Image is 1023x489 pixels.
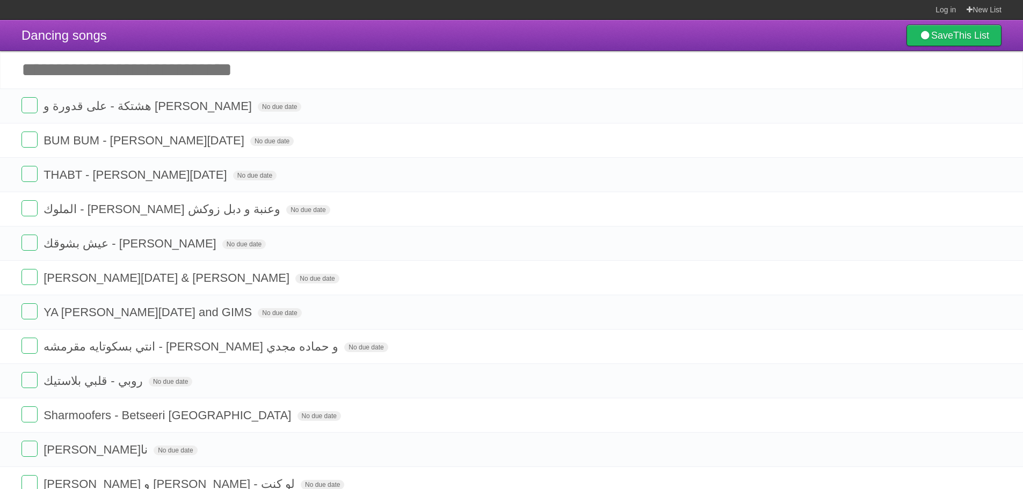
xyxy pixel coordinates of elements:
[21,235,38,251] label: Done
[953,30,989,41] b: This List
[21,372,38,388] label: Done
[21,338,38,354] label: Done
[43,99,255,113] span: هشتكة - على قدورة و [PERSON_NAME]
[43,305,255,319] span: YA [PERSON_NAME][DATE] and GIMS
[222,239,266,249] span: No due date
[43,168,229,181] span: THABT - [PERSON_NAME][DATE]
[286,205,330,215] span: No due date
[21,303,38,319] label: Done
[298,411,341,421] span: No due date
[21,28,107,42] span: Dancing songs
[21,132,38,148] label: Done
[21,200,38,216] label: Done
[258,308,301,318] span: No due date
[344,342,388,352] span: No due date
[43,202,283,216] span: الملوك - [PERSON_NAME] وعنبة و دبل زوكش
[43,340,341,353] span: انتي بسكوتايه مقرمشه - [PERSON_NAME] و حماده مجدي
[258,102,301,112] span: No due date
[906,25,1002,46] a: SaveThis List
[250,136,294,146] span: No due date
[295,274,339,283] span: No due date
[43,237,219,250] span: عيش بشوقك - [PERSON_NAME]
[154,446,197,455] span: No due date
[21,406,38,422] label: Done
[149,377,192,386] span: No due date
[43,408,294,422] span: Sharmoofers - Betseeri [GEOGRAPHIC_DATA]
[21,269,38,285] label: Done
[43,443,150,456] span: [PERSON_NAME]نا
[21,166,38,182] label: Done
[21,441,38,457] label: Done
[43,374,146,388] span: روبي - قلبي بلاستيك
[43,134,247,147] span: BUM BUM - [PERSON_NAME][DATE]
[43,271,292,284] span: [PERSON_NAME][DATE] & [PERSON_NAME]
[233,171,277,180] span: No due date
[21,97,38,113] label: Done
